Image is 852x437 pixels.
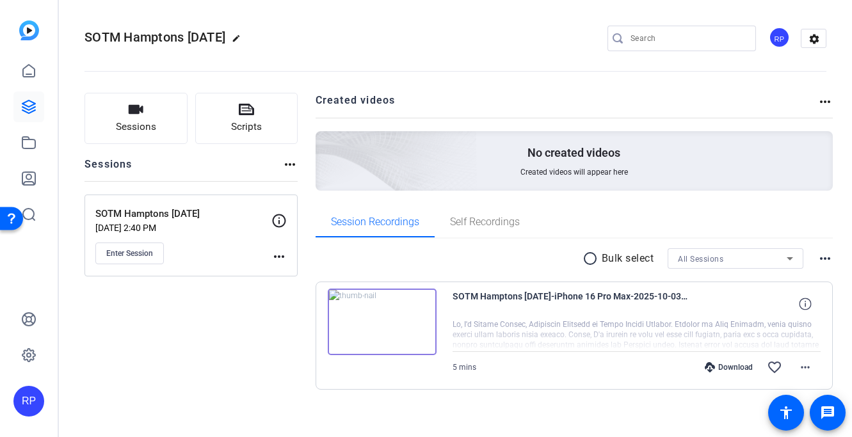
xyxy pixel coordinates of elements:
mat-icon: more_horiz [817,94,833,109]
p: [DATE] 2:40 PM [95,223,271,233]
mat-icon: more_horiz [817,251,833,266]
span: Session Recordings [331,217,419,227]
h2: Created videos [316,93,818,118]
img: thumb-nail [328,289,437,355]
mat-icon: accessibility [778,405,794,420]
span: All Sessions [678,255,723,264]
ngx-avatar: Ray Parada [769,27,791,49]
mat-icon: message [820,405,835,420]
span: Enter Session [106,248,153,258]
button: Scripts [195,93,298,144]
span: Created videos will appear here [520,167,628,177]
span: SOTM Hamptons [DATE]-iPhone 16 Pro Max-2025-10-03-10-02-22-689-0 [453,289,689,319]
img: Creted videos background [172,4,478,282]
mat-icon: edit [232,34,247,49]
div: Download [698,362,759,372]
span: Scripts [231,120,262,134]
button: Enter Session [95,242,164,264]
span: SOTM Hamptons [DATE] [84,29,225,45]
span: Self Recordings [450,217,520,227]
span: 5 mins [453,363,476,372]
span: Sessions [116,120,156,134]
mat-icon: favorite_border [767,360,782,375]
p: Bulk select [602,251,654,266]
mat-icon: settings [801,29,827,49]
img: blue-gradient.svg [19,20,39,40]
p: SOTM Hamptons [DATE] [95,207,271,221]
div: RP [769,27,790,48]
p: No created videos [527,145,620,161]
mat-icon: radio_button_unchecked [583,251,602,266]
mat-icon: more_horiz [271,249,287,264]
button: Sessions [84,93,188,144]
h2: Sessions [84,157,133,181]
mat-icon: more_horiz [798,360,813,375]
mat-icon: more_horiz [282,157,298,172]
input: Search [631,31,746,46]
div: RP [13,386,44,417]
